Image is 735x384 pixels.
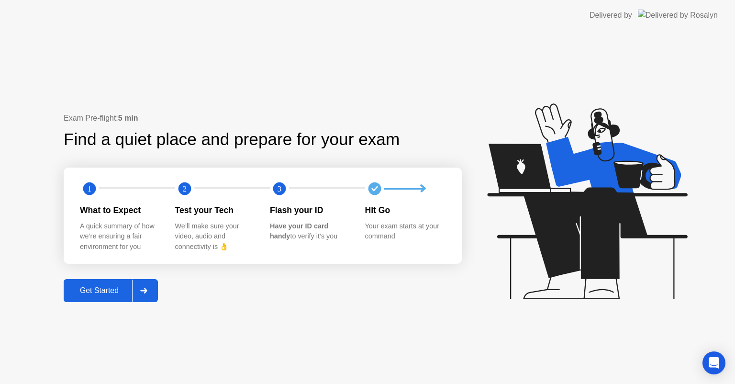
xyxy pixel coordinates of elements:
div: Your exam starts at your command [365,221,445,242]
div: What to Expect [80,204,160,216]
img: Delivered by Rosalyn [638,10,718,21]
div: Hit Go [365,204,445,216]
div: We’ll make sure your video, audio and connectivity is 👌 [175,221,255,252]
div: Flash your ID [270,204,350,216]
text: 1 [88,184,91,193]
text: 3 [278,184,281,193]
text: 2 [182,184,186,193]
div: Open Intercom Messenger [702,351,725,374]
button: Get Started [64,279,158,302]
div: Exam Pre-flight: [64,113,462,124]
b: 5 min [118,114,138,122]
div: to verify it’s you [270,221,350,242]
div: A quick summary of how we’re ensuring a fair environment for you [80,221,160,252]
div: Get Started [67,286,132,295]
div: Find a quiet place and prepare for your exam [64,127,401,152]
div: Test your Tech [175,204,255,216]
div: Delivered by [590,10,632,21]
b: Have your ID card handy [270,222,328,240]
